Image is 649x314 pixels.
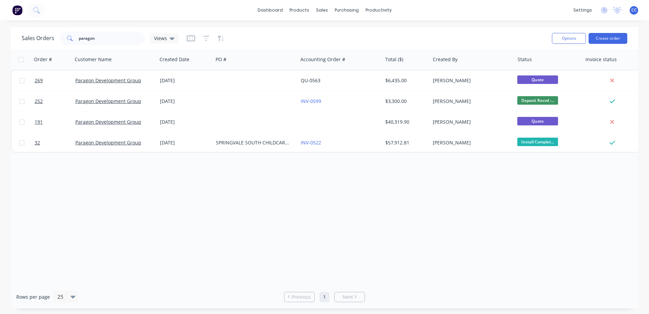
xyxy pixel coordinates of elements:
span: 191 [35,119,43,125]
div: productivity [362,5,395,15]
div: SPRINGVALE SOUTH CHILDCARE- [STREET_ADDRESS][PERSON_NAME] [216,139,291,146]
div: settings [570,5,595,15]
span: Install Complet... [517,138,558,146]
a: Paragon Development Group [75,139,141,146]
div: $40,319.90 [385,119,425,125]
div: products [286,5,313,15]
ul: Pagination [281,292,368,302]
a: dashboard [254,5,286,15]
a: 191 [35,112,75,132]
div: Created Date [160,56,189,63]
div: purchasing [331,5,362,15]
div: Created By [433,56,458,63]
div: $6,435.00 [385,77,425,84]
div: [DATE] [160,119,210,125]
img: Factory [12,5,22,15]
div: sales [313,5,331,15]
span: 32 [35,139,40,146]
input: Search... [79,32,145,45]
span: Rows per page [16,294,50,300]
button: Options [552,33,586,44]
div: [DATE] [160,98,210,105]
div: [DATE] [160,77,210,84]
div: [PERSON_NAME] [433,77,508,84]
span: Previous [292,294,311,300]
a: Paragon Development Group [75,98,141,104]
div: [PERSON_NAME] [433,98,508,105]
div: Accounting Order # [300,56,345,63]
a: INV-0522 [301,139,321,146]
span: Views [154,35,167,42]
div: [PERSON_NAME] [433,139,508,146]
div: Customer Name [75,56,112,63]
div: PO # [216,56,226,63]
a: Paragon Development Group [75,119,141,125]
span: Quote [517,75,558,84]
span: Next [342,294,353,300]
div: $3,300.00 [385,98,425,105]
div: $57,912.81 [385,139,425,146]
div: Status [518,56,532,63]
a: INV-0599 [301,98,321,104]
div: Total ($) [385,56,403,63]
a: 269 [35,70,75,91]
a: Page 1 is your current page [319,292,330,302]
span: 252 [35,98,43,105]
a: Paragon Development Group [75,77,141,84]
div: Order # [34,56,52,63]
div: [PERSON_NAME] [433,119,508,125]
a: 32 [35,133,75,153]
span: Quote [517,117,558,125]
div: Invoice status [586,56,617,63]
a: QU-0563 [301,77,320,84]
button: Create order [589,33,627,44]
span: 269 [35,77,43,84]
div: [DATE] [160,139,210,146]
span: CC [631,7,637,13]
a: 252 [35,91,75,111]
a: Next page [335,294,365,300]
a: Previous page [284,294,314,300]
span: Deposit Recvd -... [517,96,558,105]
h1: Sales Orders [22,35,54,41]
